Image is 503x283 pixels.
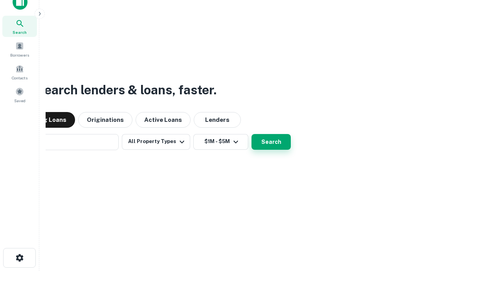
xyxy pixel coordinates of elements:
[193,134,248,150] button: $1M - $5M
[194,112,241,128] button: Lenders
[2,84,37,105] a: Saved
[10,52,29,58] span: Borrowers
[251,134,291,150] button: Search
[12,75,28,81] span: Contacts
[464,220,503,258] iframe: Chat Widget
[2,61,37,83] a: Contacts
[13,29,27,35] span: Search
[78,112,132,128] button: Originations
[122,134,190,150] button: All Property Types
[2,39,37,60] a: Borrowers
[2,16,37,37] a: Search
[36,81,217,99] h3: Search lenders & loans, faster.
[14,97,26,104] span: Saved
[136,112,191,128] button: Active Loans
